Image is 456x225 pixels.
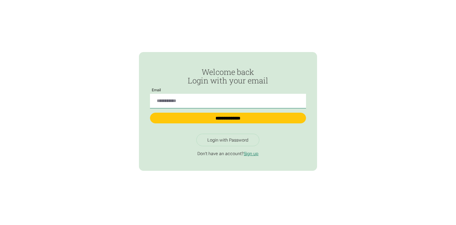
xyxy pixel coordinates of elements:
[150,68,306,85] h2: Welcome back Login with your email
[150,151,306,157] p: Don't have an account?
[150,68,306,129] form: Passwordless Login
[207,137,248,143] div: Login with Password
[150,88,162,92] label: Email
[244,151,258,156] a: Sign up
